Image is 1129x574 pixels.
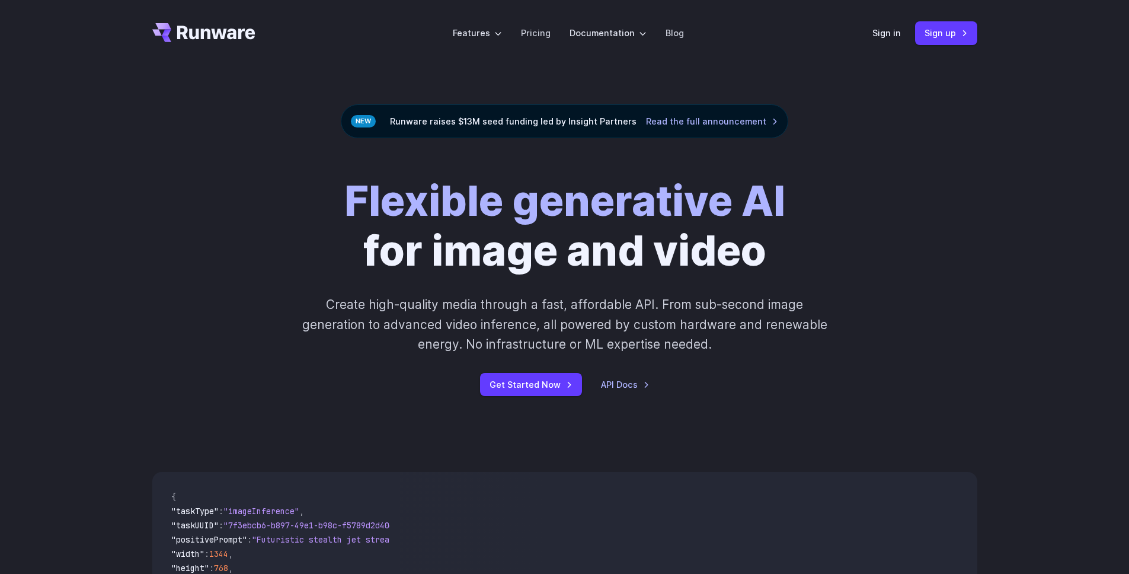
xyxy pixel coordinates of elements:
[872,26,901,40] a: Sign in
[344,176,785,276] h1: for image and video
[209,549,228,559] span: 1344
[214,563,228,573] span: 768
[601,378,650,391] a: API Docs
[219,520,223,531] span: :
[252,534,683,545] span: "Futuristic stealth jet streaking through a neon-lit cityscape with glowing purple exhaust"
[666,26,684,40] a: Blog
[228,549,233,559] span: ,
[228,563,233,573] span: ,
[480,373,582,396] a: Get Started Now
[453,26,502,40] label: Features
[341,104,788,138] div: Runware raises $13M seed funding led by Insight Partners
[171,520,219,531] span: "taskUUID"
[204,549,209,559] span: :
[521,26,551,40] a: Pricing
[209,563,214,573] span: :
[344,176,785,226] strong: Flexible generative AI
[300,295,829,354] p: Create high-quality media through a fast, affordable API. From sub-second image generation to adv...
[171,506,219,516] span: "taskType"
[171,492,176,502] span: {
[223,506,299,516] span: "imageInference"
[219,506,223,516] span: :
[171,563,209,573] span: "height"
[171,534,247,545] span: "positivePrompt"
[570,26,647,40] label: Documentation
[152,23,255,42] a: Go to /
[223,520,404,531] span: "7f3ebcb6-b897-49e1-b98c-f5789d2d40d7"
[915,21,977,44] a: Sign up
[646,114,778,128] a: Read the full announcement
[171,549,204,559] span: "width"
[247,534,252,545] span: :
[299,506,304,516] span: ,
